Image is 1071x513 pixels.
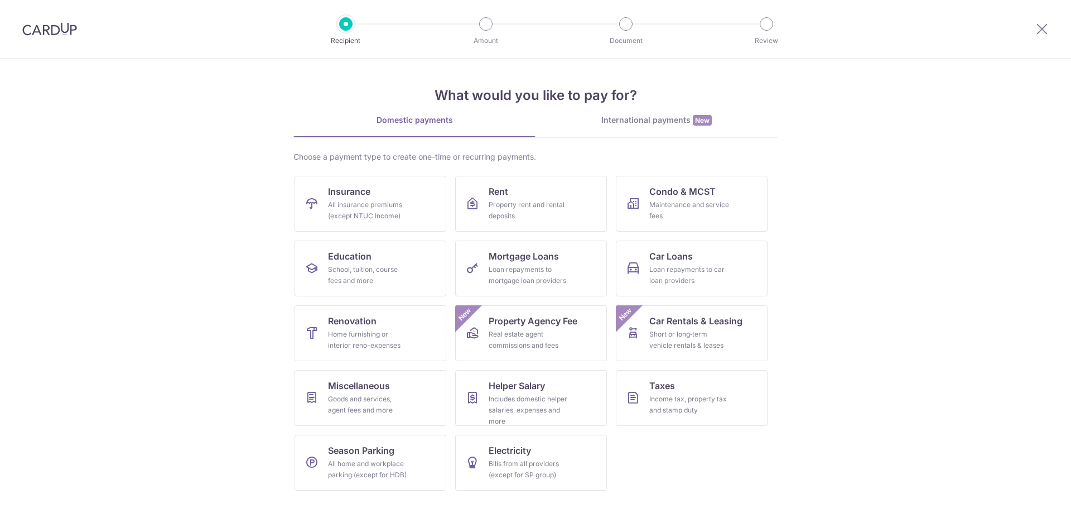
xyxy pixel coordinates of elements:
[455,370,607,426] a: Helper SalaryIncludes domestic helper salaries, expenses and more
[489,264,569,286] div: Loan repayments to mortgage loan providers
[649,394,730,416] div: Income tax, property tax and stamp duty
[328,444,394,457] span: Season Parking
[616,370,768,426] a: TaxesIncome tax, property tax and stamp duty
[489,185,508,198] span: Rent
[649,185,716,198] span: Condo & MCST
[585,35,667,46] p: Document
[649,264,730,286] div: Loan repayments to car loan providers
[1000,480,1060,507] iframe: Opens a widget where you can find more information
[649,329,730,351] div: Short or long‑term vehicle rentals & leases
[455,435,607,491] a: ElectricityBills from all providers (except for SP group)
[489,394,569,427] div: Includes domestic helper salaries, expenses and more
[328,199,408,222] div: All insurance premiums (except NTUC Income)
[649,199,730,222] div: Maintenance and service fees
[295,305,446,361] a: RenovationHome furnishing or interior reno-expenses
[455,305,607,361] a: Property Agency FeeReal estate agent commissions and feesNew
[489,458,569,481] div: Bills from all providers (except for SP group)
[616,241,768,296] a: Car LoansLoan repayments to car loan providers
[455,176,607,232] a: RentProperty rent and rental deposits
[649,379,675,392] span: Taxes
[456,305,474,324] span: New
[616,305,768,361] a: Car Rentals & LeasingShort or long‑term vehicle rentals & leasesNew
[616,305,635,324] span: New
[295,176,446,232] a: InsuranceAll insurance premiums (except NTUC Income)
[328,329,408,351] div: Home furnishing or interior reno-expenses
[293,114,535,126] div: Domestic payments
[693,115,712,126] span: New
[328,394,408,416] div: Goods and services, agent fees and more
[489,199,569,222] div: Property rent and rental deposits
[649,250,693,263] span: Car Loans
[305,35,387,46] p: Recipient
[328,250,372,263] span: Education
[489,379,545,392] span: Helper Salary
[328,314,377,328] span: Renovation
[649,314,742,328] span: Car Rentals & Leasing
[725,35,808,46] p: Review
[293,151,778,162] div: Choose a payment type to create one-time or recurring payments.
[535,114,778,126] div: International payments
[489,329,569,351] div: Real estate agent commissions and fees
[489,250,559,263] span: Mortgage Loans
[293,85,778,106] h4: What would you like to pay for?
[22,22,77,36] img: CardUp
[445,35,527,46] p: Amount
[616,176,768,232] a: Condo & MCSTMaintenance and service fees
[295,241,446,296] a: EducationSchool, tuition, course fees and more
[328,379,390,392] span: Miscellaneous
[295,435,446,491] a: Season ParkingAll home and workplace parking (except for HDB)
[489,314,577,328] span: Property Agency Fee
[455,241,607,296] a: Mortgage LoansLoan repayments to mortgage loan providers
[489,444,531,457] span: Electricity
[295,370,446,426] a: MiscellaneousGoods and services, agent fees and more
[328,264,408,286] div: School, tuition, course fees and more
[328,185,370,198] span: Insurance
[328,458,408,481] div: All home and workplace parking (except for HDB)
